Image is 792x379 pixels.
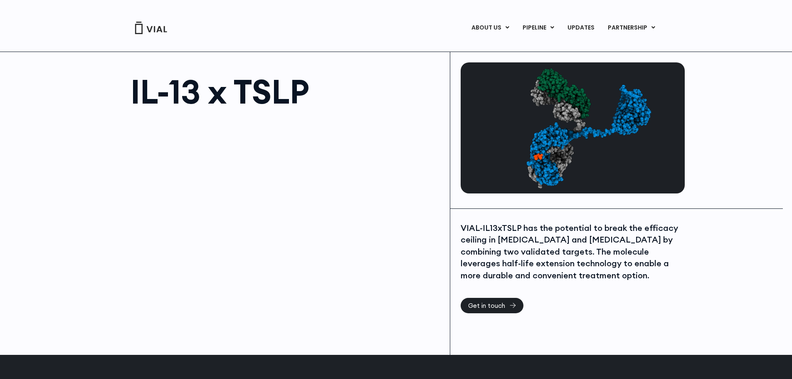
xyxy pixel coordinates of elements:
span: Get in touch [468,302,505,309]
a: UPDATES [561,21,601,35]
a: PIPELINEMenu Toggle [516,21,560,35]
div: VIAL-IL13xTSLP has the potential to break the efficacy ceiling in [MEDICAL_DATA] and [MEDICAL_DAT... [461,222,683,282]
a: Get in touch [461,298,523,313]
h1: IL-13 x TSLP [131,75,442,108]
img: Vial Logo [134,22,168,34]
a: PARTNERSHIPMenu Toggle [601,21,662,35]
a: ABOUT USMenu Toggle [465,21,516,35]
